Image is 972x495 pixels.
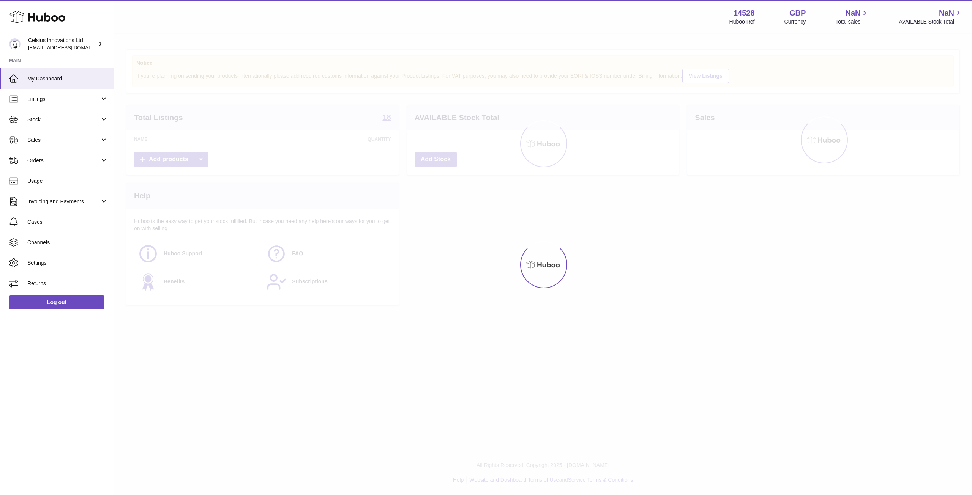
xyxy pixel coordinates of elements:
a: NaN Total sales [835,8,869,25]
span: [EMAIL_ADDRESS][DOMAIN_NAME] [28,44,112,50]
span: Total sales [835,18,869,25]
span: Orders [27,157,100,164]
a: NaN AVAILABLE Stock Total [899,8,963,25]
span: NaN [939,8,954,18]
strong: GBP [789,8,806,18]
span: NaN [845,8,860,18]
span: My Dashboard [27,75,108,82]
span: Settings [27,259,108,267]
span: Returns [27,280,108,287]
span: Sales [27,137,100,144]
a: Log out [9,295,104,309]
span: Listings [27,96,100,103]
span: Channels [27,239,108,246]
div: Celsius Innovations Ltd [28,37,96,51]
span: Cases [27,218,108,226]
div: Huboo Ref [729,18,755,25]
div: Currency [784,18,806,25]
span: Invoicing and Payments [27,198,100,205]
span: Usage [27,178,108,185]
strong: 14528 [734,8,755,18]
span: AVAILABLE Stock Total [899,18,963,25]
img: aonghus@mycelsius.co.uk [9,38,21,50]
span: Stock [27,116,100,123]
